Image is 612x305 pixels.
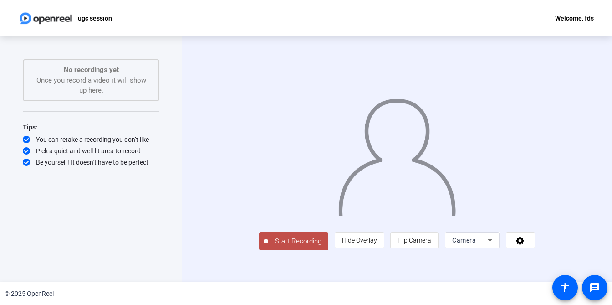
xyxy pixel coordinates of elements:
button: Hide Overlay [335,232,384,248]
span: Flip Camera [398,237,431,244]
div: Pick a quiet and well-lit area to record [23,146,159,155]
span: Start Recording [268,236,328,247]
div: © 2025 OpenReel [5,289,54,299]
span: Hide Overlay [342,237,377,244]
div: Once you record a video it will show up here. [33,65,149,96]
mat-icon: accessibility [560,282,571,293]
img: OpenReel logo [18,9,73,27]
div: You can retake a recording you don’t like [23,135,159,144]
div: Tips: [23,122,159,133]
button: Start Recording [259,232,328,250]
button: Flip Camera [390,232,439,248]
img: overlay [337,92,457,216]
p: No recordings yet [33,65,149,75]
span: Camera [452,237,476,244]
mat-icon: message [589,282,600,293]
div: Welcome, fds [555,13,594,24]
p: ugc session [78,13,112,24]
div: Be yourself! It doesn’t have to be perfect [23,158,159,167]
